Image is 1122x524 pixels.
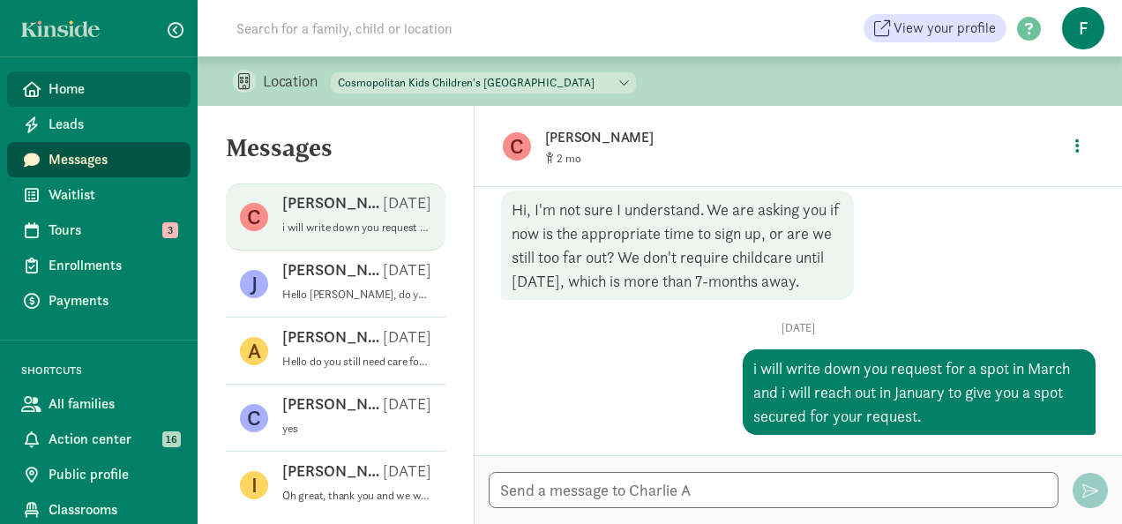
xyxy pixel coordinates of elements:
[383,460,431,482] p: [DATE]
[49,290,176,311] span: Payments
[7,177,191,213] a: Waitlist
[49,393,176,415] span: All families
[49,220,176,241] span: Tours
[545,125,1061,150] p: [PERSON_NAME]
[282,259,383,281] p: [PERSON_NAME]
[282,460,383,482] p: [PERSON_NAME]
[7,107,191,142] a: Leads
[240,471,268,499] figure: I
[49,79,176,100] span: Home
[1062,7,1104,49] span: f
[282,355,431,369] p: Hello do you still need care for October?
[240,404,268,432] figure: C
[49,429,176,450] span: Action center
[7,248,191,283] a: Enrollments
[226,11,721,46] input: Search for a family, child or location
[383,326,431,348] p: [DATE]
[864,14,1006,42] a: View your profile
[49,149,176,170] span: Messages
[49,114,176,135] span: Leads
[282,422,431,436] p: yes
[162,431,181,447] span: 16
[240,203,268,231] figure: C
[743,349,1096,435] div: i will write down you request for a spot in March and i will reach out in January to give you a s...
[49,499,176,520] span: Classrooms
[198,134,474,176] h5: Messages
[263,71,331,92] p: Location
[7,422,191,457] a: Action center 16
[49,255,176,276] span: Enrollments
[7,71,191,107] a: Home
[282,326,383,348] p: [PERSON_NAME]
[49,464,176,485] span: Public profile
[7,142,191,177] a: Messages
[557,151,581,166] span: 2
[503,132,531,161] figure: C
[383,192,431,213] p: [DATE]
[7,213,191,248] a: Tours 3
[383,259,431,281] p: [DATE]
[7,283,191,318] a: Payments
[7,457,191,492] a: Public profile
[282,393,383,415] p: [PERSON_NAME]
[162,222,178,238] span: 3
[240,270,268,298] figure: J
[7,386,191,422] a: All families
[501,321,1096,335] p: [DATE]
[501,191,854,300] div: Hi, I'm not sure I understand. We are asking you if now is the appropriate time to sign up, or ar...
[49,184,176,206] span: Waitlist
[894,18,996,39] span: View your profile
[282,192,383,213] p: [PERSON_NAME]
[282,288,431,302] p: Hello [PERSON_NAME], do you still need care for August?
[383,393,431,415] p: [DATE]
[240,337,268,365] figure: A
[282,221,431,235] p: i will write down you request for a spot in March and i will reach out in January to give you a s...
[282,489,431,503] p: Oh great, thank you and we will see you this afternoon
